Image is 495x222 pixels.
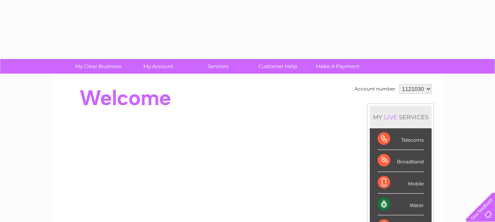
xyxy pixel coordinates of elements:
[66,59,131,74] a: My Clear Business
[185,59,250,74] a: Services
[378,150,424,172] div: Broadband
[245,59,310,74] a: Customer Help
[126,59,191,74] a: My Account
[382,113,399,121] div: LIVE
[305,59,370,74] a: Make A Payment
[370,106,432,128] div: MY SERVICES
[378,172,424,194] div: Mobile
[378,128,424,150] div: Telecoms
[378,194,424,215] div: Water
[352,82,397,96] td: Account number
